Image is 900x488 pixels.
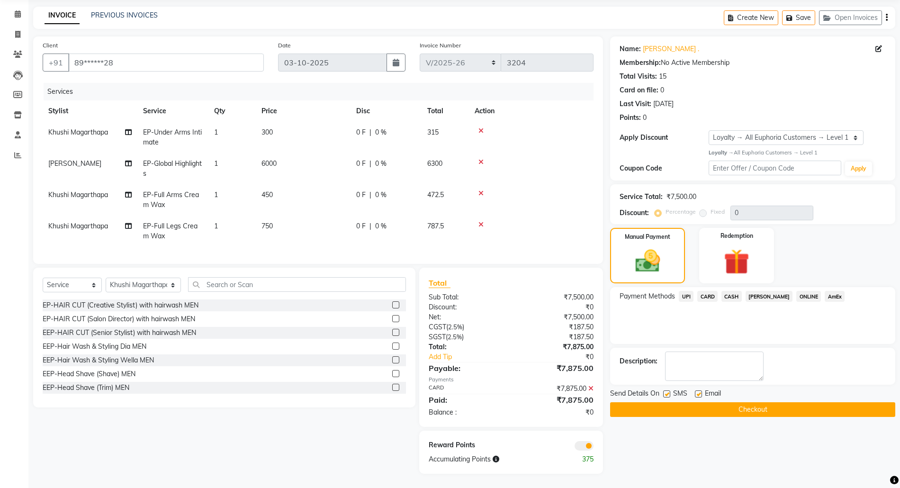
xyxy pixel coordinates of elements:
span: EP-Global Highlights [143,159,202,178]
div: Discount: [620,208,649,218]
span: 0 % [375,190,387,200]
span: Payment Methods [620,291,675,301]
span: 0 F [356,190,366,200]
div: EP-HAIR CUT (Salon Director) with hairwash MEN [43,314,195,324]
div: Reward Points [422,440,511,451]
label: Redemption [720,232,753,240]
label: Client [43,41,58,50]
div: Payable: [422,362,511,374]
span: EP-Full Arms Cream Wax [143,190,199,209]
div: EP-HAIR CUT (Creative Stylist) with hairwash MEN [43,300,198,310]
span: 1 [214,159,218,168]
div: ₹7,875.00 [511,394,601,406]
button: Save [782,10,815,25]
span: Email [705,389,721,400]
a: [PERSON_NAME] . [643,44,699,54]
div: [DATE] [653,99,674,109]
a: PREVIOUS INVOICES [91,11,158,19]
div: Net: [422,312,511,322]
span: Khushi Magarthapa [48,128,108,136]
input: Enter Offer / Coupon Code [709,161,842,175]
span: SMS [673,389,687,400]
div: 0 [660,85,664,95]
div: ( ) [422,322,511,332]
div: Name: [620,44,641,54]
span: Khushi Magarthapa [48,190,108,199]
div: Card on file: [620,85,658,95]
span: 0 % [375,159,387,169]
span: 0 F [356,127,366,137]
label: Date [278,41,291,50]
span: UPI [679,291,693,302]
div: ₹0 [526,352,601,362]
th: Action [469,100,594,122]
span: 0 % [375,127,387,137]
div: All Euphoria Customers → Level 1 [709,149,886,157]
span: EP-Under Arms Intimate [143,128,202,146]
div: Total Visits: [620,72,657,81]
label: Fixed [711,208,725,216]
span: 300 [261,128,273,136]
div: ₹7,500.00 [511,312,601,322]
button: Checkout [610,402,895,417]
span: 6000 [261,159,277,168]
label: Invoice Number [420,41,461,50]
button: Apply [845,162,872,176]
span: 787.5 [427,222,444,230]
div: ₹7,500.00 [511,292,601,302]
div: EEP-Head Shave (Trim) MEN [43,383,129,393]
div: Services [44,83,601,100]
div: Total: [422,342,511,352]
div: Payments [429,376,594,384]
span: 0 F [356,221,366,231]
span: [PERSON_NAME] [48,159,101,168]
span: 2.5% [448,333,462,341]
span: Total [429,278,450,288]
button: Open Invoices [819,10,882,25]
span: | [369,190,371,200]
th: Disc [351,100,422,122]
th: Total [422,100,469,122]
div: Description: [620,356,657,366]
th: Price [256,100,351,122]
div: Balance : [422,407,511,417]
span: 315 [427,128,439,136]
div: ₹187.50 [511,332,601,342]
span: 472.5 [427,190,444,199]
div: Discount: [422,302,511,312]
div: Last Visit: [620,99,651,109]
span: 450 [261,190,273,199]
div: ₹187.50 [511,322,601,332]
label: Percentage [666,208,696,216]
div: ( ) [422,332,511,342]
span: CGST [429,323,446,331]
img: _cash.svg [628,247,668,276]
div: 0 [643,113,647,123]
span: 2.5% [448,323,462,331]
span: ONLINE [796,291,821,302]
th: Qty [208,100,256,122]
span: | [369,221,371,231]
div: No Active Membership [620,58,886,68]
div: Service Total: [620,192,663,202]
th: Service [137,100,208,122]
span: SGST [429,333,446,341]
span: 0 % [375,221,387,231]
div: Apply Discount [620,133,708,143]
span: 1 [214,190,218,199]
span: 750 [261,222,273,230]
div: 15 [659,72,666,81]
div: ₹7,875.00 [511,384,601,394]
div: Membership: [620,58,661,68]
div: Sub Total: [422,292,511,302]
div: ₹7,500.00 [666,192,696,202]
strong: Loyalty → [709,149,734,156]
div: Paid: [422,394,511,406]
div: EEP-Hair Wash & Styling Dia MEN [43,342,146,352]
div: Accumulating Points [422,454,556,464]
span: AmEx [825,291,845,302]
div: ₹0 [511,407,601,417]
span: CARD [697,291,718,302]
img: _gift.svg [716,246,757,278]
span: 6300 [427,159,442,168]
